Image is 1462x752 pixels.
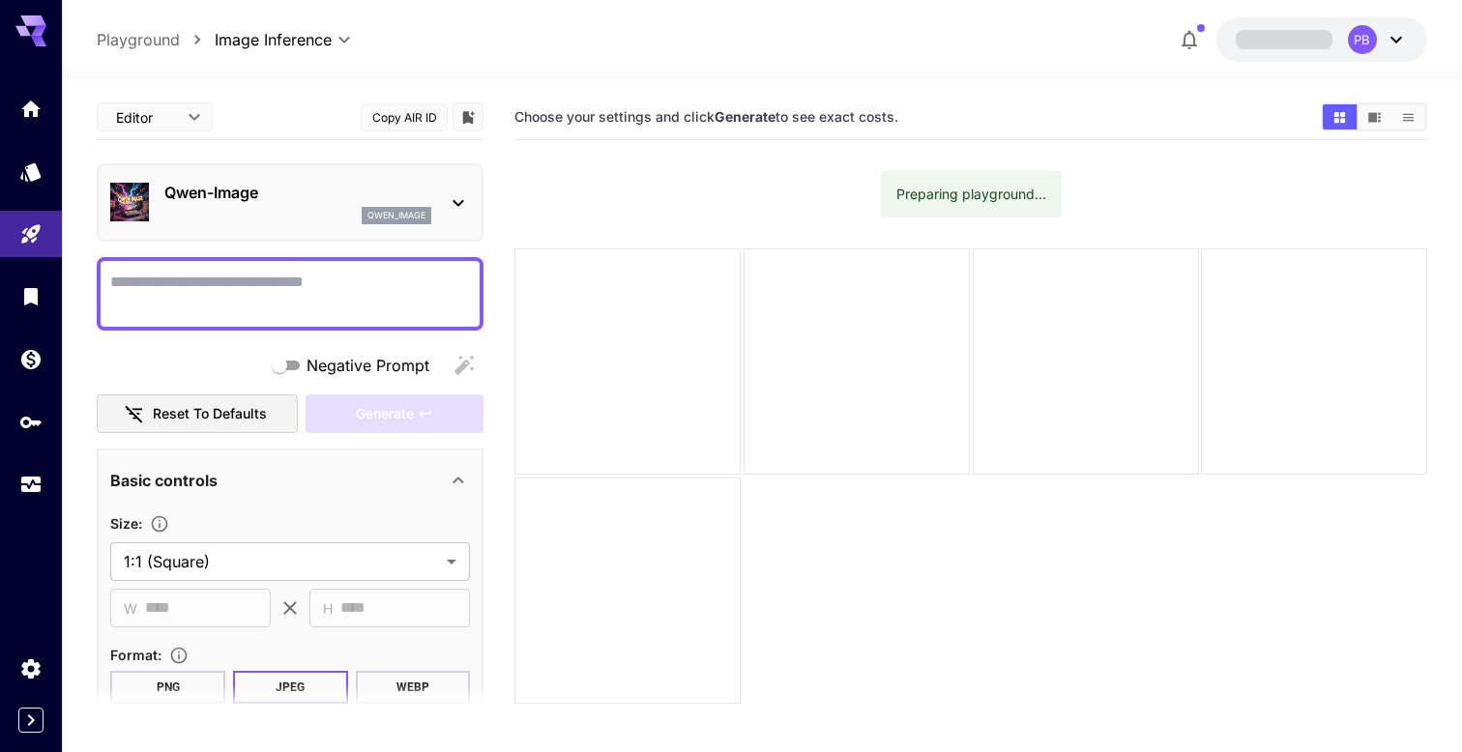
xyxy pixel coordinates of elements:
button: Adjust the dimensions of the generated image by specifying its width and height in pixels, or sel... [142,514,177,534]
div: Settings [19,656,43,680]
button: Expand sidebar [18,708,44,733]
span: W [124,597,137,620]
div: Basic controls [110,457,470,504]
button: Reset to defaults [97,394,298,434]
span: Image Inference [215,28,332,51]
b: Generate [715,108,775,125]
span: Choose your settings and click to see exact costs. [514,108,898,125]
span: Size : [110,515,142,532]
div: Models [19,159,43,184]
button: JPEG [233,671,348,704]
p: qwen_image [367,209,425,222]
div: PB [1348,25,1377,54]
div: Preparing playground... [896,177,1046,212]
span: 1:1 (Square) [124,550,439,573]
button: Show media in grid view [1323,104,1357,130]
div: Playground [19,222,43,246]
div: Usage [19,473,43,497]
div: API Keys [19,410,43,434]
button: Show media in list view [1391,104,1425,130]
button: Copy AIR ID [361,103,448,131]
p: Basic controls [110,469,218,492]
a: Playground [97,28,180,51]
button: Choose the file format for the output image. [161,646,196,665]
p: Qwen-Image [164,181,431,204]
nav: breadcrumb [97,28,215,51]
button: Add to library [459,105,477,129]
div: Wallet [19,347,43,371]
div: Library [19,284,43,308]
span: Negative Prompt [307,354,429,377]
button: Show media in video view [1358,104,1391,130]
span: Format : [110,647,161,663]
div: Show media in grid viewShow media in video viewShow media in list view [1321,102,1427,131]
button: PB [1216,17,1427,62]
div: Home [19,97,43,121]
span: Editor [116,107,176,128]
div: Qwen-Imageqwen_image [110,173,470,232]
button: PNG [110,671,225,704]
span: H [323,597,333,620]
button: WEBP [356,671,471,704]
